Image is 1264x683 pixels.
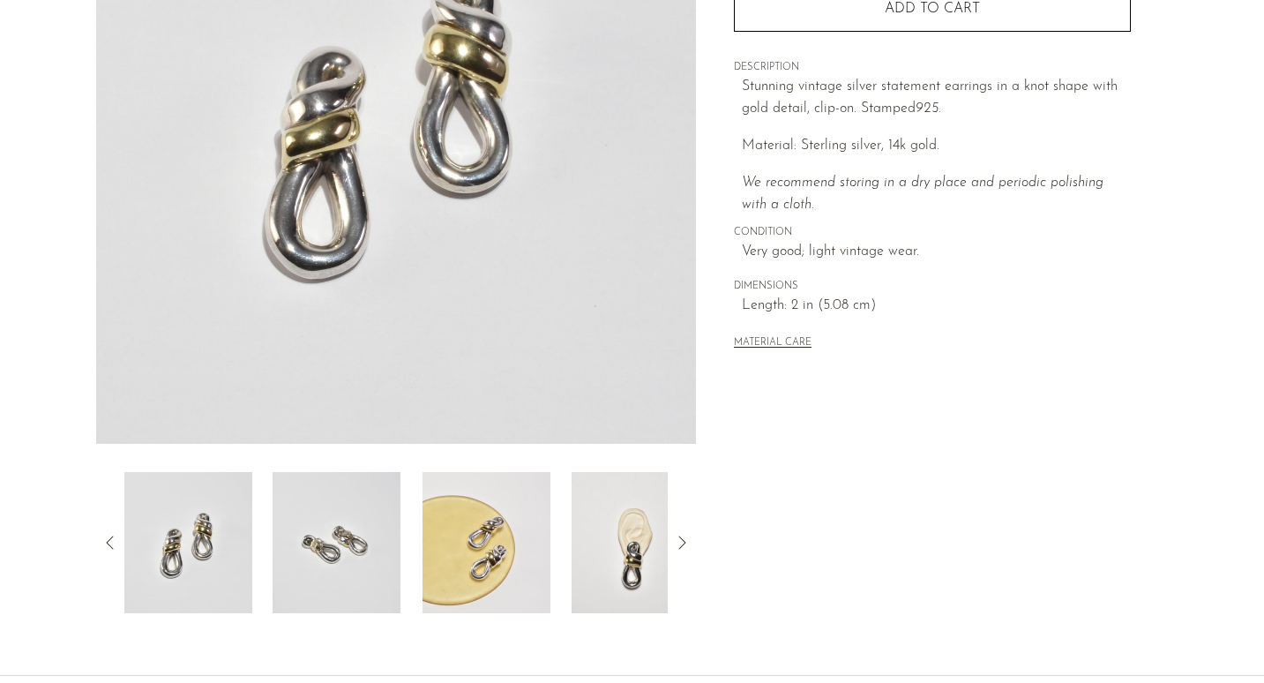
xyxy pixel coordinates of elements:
em: 925. [916,101,941,116]
img: Knot Statement Earrings [572,472,699,613]
span: Very good; light vintage wear. [742,241,1131,264]
img: Knot Statement Earrings [124,472,252,613]
img: Knot Statement Earrings [273,472,400,613]
span: Add to cart [885,2,980,16]
p: Material: Sterling silver, 14k gold. [742,135,1131,158]
span: CONDITION [734,225,1131,241]
span: Length: 2 in (5.08 cm) [742,295,1131,318]
button: MATERIAL CARE [734,337,812,350]
span: DESCRIPTION [734,60,1131,76]
img: Knot Statement Earrings [423,472,550,613]
p: Stunning vintage silver statement earrings in a knot shape with gold detail, clip-on. Stamped [742,76,1131,121]
i: We recommend storing in a dry place and periodic polishing with a cloth. [742,176,1103,213]
span: DIMENSIONS [734,279,1131,295]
